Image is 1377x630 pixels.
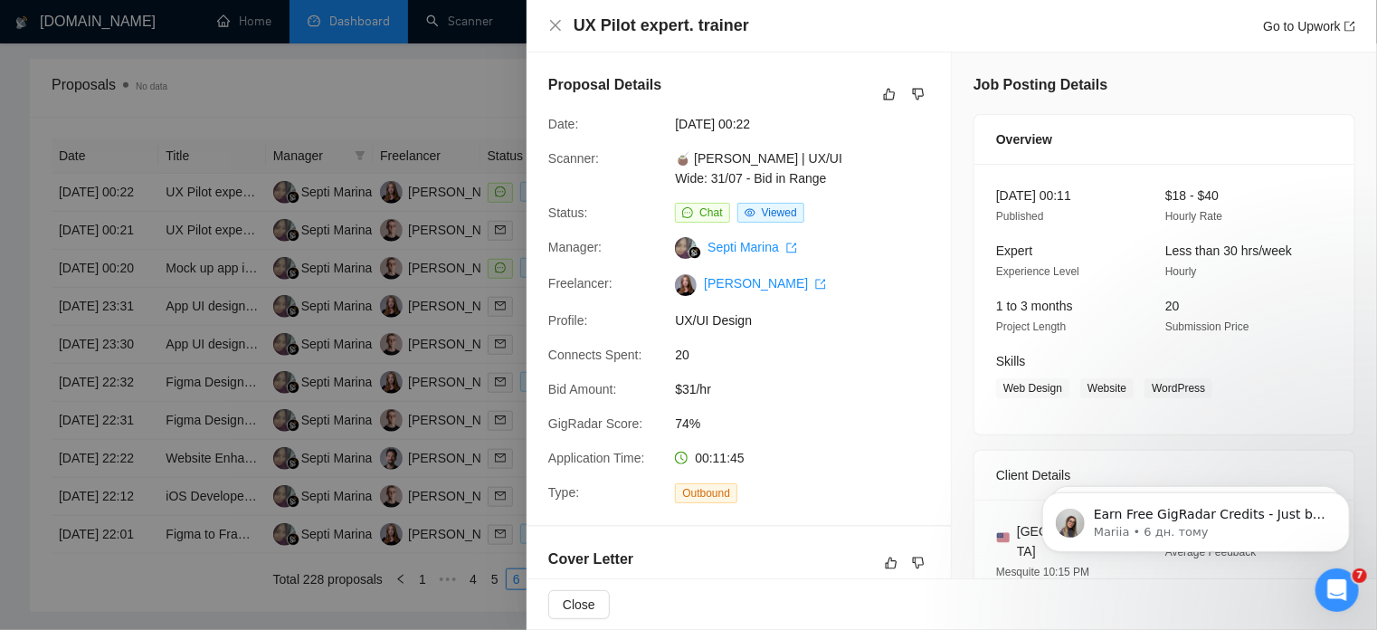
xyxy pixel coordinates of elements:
[548,549,633,570] h5: Cover Letter
[548,151,599,166] span: Scanner:
[1165,320,1249,333] span: Submission Price
[548,382,617,396] span: Bid Amount:
[996,210,1044,223] span: Published
[1165,299,1180,313] span: 20
[548,18,563,33] span: close
[745,207,755,218] span: eye
[675,452,688,464] span: clock-circle
[1344,21,1355,32] span: export
[996,243,1032,258] span: Expert
[996,320,1066,333] span: Project Length
[675,414,946,434] span: 74%
[1165,210,1222,223] span: Hourly Rate
[1144,378,1212,398] span: WordPress
[912,556,925,570] span: dislike
[548,74,661,96] h5: Proposal Details
[815,279,826,290] span: export
[699,206,722,219] span: Chat
[675,379,946,399] span: $31/hr
[548,313,588,328] span: Profile:
[1263,19,1355,33] a: Go to Upworkexport
[548,416,642,431] span: GigRadar Score:
[885,556,897,570] span: like
[1165,188,1219,203] span: $18 - $40
[548,348,642,362] span: Connects Spent:
[675,114,946,134] span: [DATE] 00:22
[682,207,693,218] span: message
[704,276,826,291] a: [PERSON_NAME] export
[548,485,579,500] span: Type:
[996,566,1089,578] span: Mesquite 10:15 PM
[1015,454,1377,581] iframe: Intercom notifications повідомлення
[907,552,929,574] button: dislike
[880,552,902,574] button: like
[878,83,900,105] button: like
[675,345,946,365] span: 20
[548,205,588,220] span: Status:
[996,265,1079,278] span: Experience Level
[996,378,1069,398] span: Web Design
[688,246,701,259] img: gigradar-bm.png
[675,483,737,503] span: Outbound
[1165,243,1292,258] span: Less than 30 hrs/week
[707,240,796,254] a: Septi Marina export
[996,129,1052,149] span: Overview
[786,243,797,253] span: export
[997,531,1010,544] img: 🇺🇸
[996,188,1071,203] span: [DATE] 00:11
[1315,568,1359,612] iframe: Intercom live chat
[996,299,1073,313] span: 1 to 3 months
[548,590,610,619] button: Close
[907,83,929,105] button: dislike
[1353,568,1367,583] span: 7
[548,276,613,291] span: Freelancer:
[912,87,925,101] span: dislike
[563,595,595,615] span: Close
[1080,378,1134,398] span: Website
[548,18,563,33] button: Close
[762,206,797,219] span: Viewed
[548,451,645,465] span: Application Time:
[883,87,896,101] span: like
[574,14,749,37] h4: UX Pilot expert. trainer
[996,451,1333,500] div: Client Details
[996,354,1026,368] span: Skills
[548,117,578,131] span: Date:
[675,274,697,296] img: c1i1C4GbPzK8a6VQTaaFhHMDCqGgwIFFNuPMLd4kH8rZiF0HTDS5XhOfVQbhsoiF-V
[548,240,602,254] span: Manager:
[1165,265,1197,278] span: Hourly
[675,151,842,186] a: 🧉 [PERSON_NAME] | UX/UI Wide: 31/07 - Bid in Range
[675,310,946,330] span: UX/UI Design
[695,451,745,465] span: 00:11:45
[973,74,1107,96] h5: Job Posting Details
